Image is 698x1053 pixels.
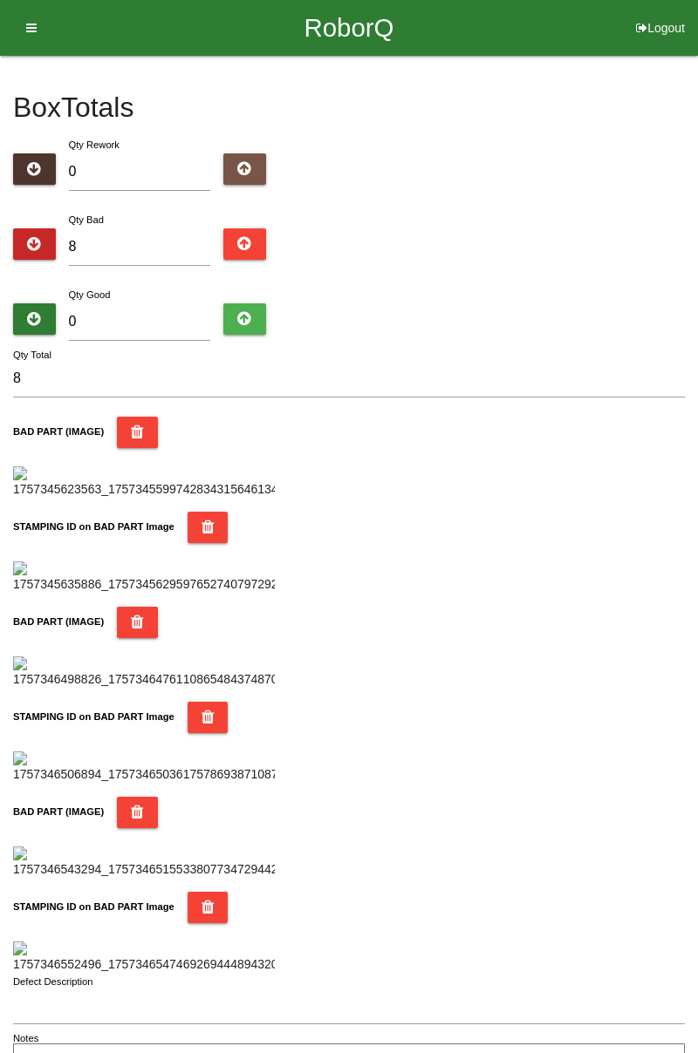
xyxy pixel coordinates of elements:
[13,806,104,817] b: BAD PART (IMAGE)
[13,941,275,974] img: 1757346552496_17573465474692694448943201657856.jpg
[13,616,104,627] b: BAD PART (IMAGE)
[117,797,158,828] button: BAD PART (IMAGE)
[13,426,104,437] b: BAD PART (IMAGE)
[13,656,275,689] img: 1757346498826_17573464761108654843748707260558.jpg
[117,607,158,638] button: BAD PART (IMAGE)
[13,561,275,594] img: 1757345635886_17573456295976527407972925057423.jpg
[69,139,120,150] label: Qty Rework
[188,702,229,733] button: STAMPING ID on BAD PART Image
[13,348,51,363] label: Qty Total
[13,1031,38,1046] label: Notes
[13,92,685,123] h4: Box Totals
[69,214,104,225] label: Qty Bad
[188,512,229,543] button: STAMPING ID on BAD PART Image
[188,892,229,923] button: STAMPING ID on BAD PART Image
[13,466,275,499] img: 1757345623563_17573455997428343156461343780385.jpg
[117,417,158,448] button: BAD PART (IMAGE)
[13,901,174,912] b: STAMPING ID on BAD PART Image
[13,711,174,722] b: STAMPING ID on BAD PART Image
[13,751,275,784] img: 1757346506894_17573465036175786938710874772582.jpg
[13,846,275,879] img: 1757346543294_1757346515533807734729442434771.jpg
[13,521,174,532] b: STAMPING ID on BAD PART Image
[69,289,111,300] label: Qty Good
[13,975,93,989] label: Defect Description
